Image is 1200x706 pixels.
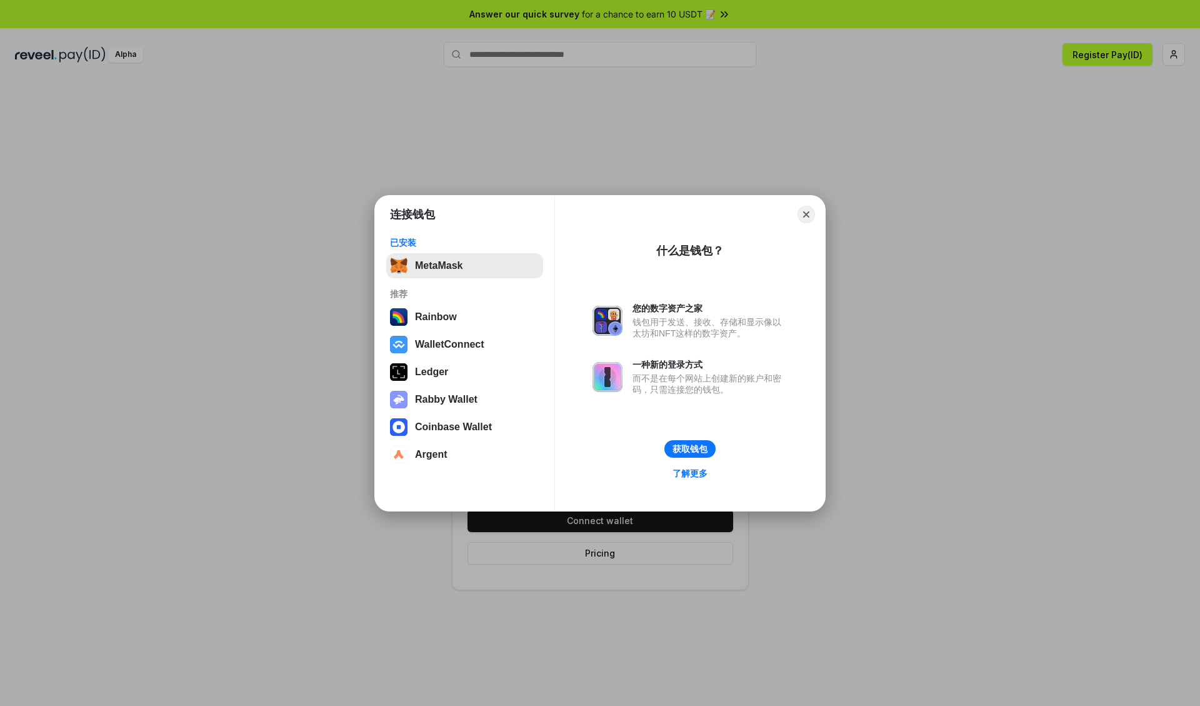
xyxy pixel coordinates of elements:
[390,237,539,248] div: 已安装
[415,366,448,378] div: Ledger
[632,373,787,395] div: 而不是在每个网站上创建新的账户和密码，只需连接您的钱包。
[415,394,477,405] div: Rabby Wallet
[390,418,407,436] img: svg+xml,%3Csvg%20width%3D%2228%22%20height%3D%2228%22%20viewBox%3D%220%200%2028%2028%22%20fill%3D...
[386,253,543,278] button: MetaMask
[665,465,715,482] a: 了解更多
[664,440,716,458] button: 获取钱包
[386,305,543,330] button: Rainbow
[632,359,787,370] div: 一种新的登录方式
[415,311,457,323] div: Rainbow
[632,303,787,314] div: 您的数字资产之家
[386,332,543,357] button: WalletConnect
[672,468,707,479] div: 了解更多
[386,360,543,385] button: Ledger
[592,306,622,336] img: svg+xml,%3Csvg%20xmlns%3D%22http%3A%2F%2Fwww.w3.org%2F2000%2Fsvg%22%20fill%3D%22none%22%20viewBox...
[386,387,543,412] button: Rabby Wallet
[386,442,543,467] button: Argent
[415,339,484,350] div: WalletConnect
[415,421,492,433] div: Coinbase Wallet
[390,288,539,300] div: 推荐
[632,316,787,339] div: 钱包用于发送、接收、存储和显示像以太坊和NFT这样的数字资产。
[390,391,407,408] img: svg+xml,%3Csvg%20xmlns%3D%22http%3A%2F%2Fwww.w3.org%2F2000%2Fsvg%22%20fill%3D%22none%22%20viewBox...
[390,308,407,326] img: svg+xml,%3Csvg%20width%3D%22120%22%20height%3D%22120%22%20viewBox%3D%220%200%20120%20120%22%20fil...
[390,257,407,275] img: svg+xml,%3Csvg%20fill%3D%22none%22%20height%3D%2233%22%20viewBox%3D%220%200%2035%2033%22%20width%...
[592,362,622,392] img: svg+xml,%3Csvg%20xmlns%3D%22http%3A%2F%2Fwww.w3.org%2F2000%2Fsvg%22%20fill%3D%22none%22%20viewBox...
[415,260,462,271] div: MetaMask
[797,206,815,223] button: Close
[390,446,407,463] img: svg+xml,%3Csvg%20width%3D%2228%22%20height%3D%2228%22%20viewBox%3D%220%200%2028%2028%22%20fill%3D...
[390,336,407,353] img: svg+xml,%3Csvg%20width%3D%2228%22%20height%3D%2228%22%20viewBox%3D%220%200%2028%2028%22%20fill%3D...
[672,443,707,455] div: 获取钱包
[656,243,724,258] div: 什么是钱包？
[390,363,407,381] img: svg+xml,%3Csvg%20xmlns%3D%22http%3A%2F%2Fwww.w3.org%2F2000%2Fsvg%22%20width%3D%2228%22%20height%3...
[415,449,447,460] div: Argent
[386,415,543,440] button: Coinbase Wallet
[390,207,435,222] h1: 连接钱包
